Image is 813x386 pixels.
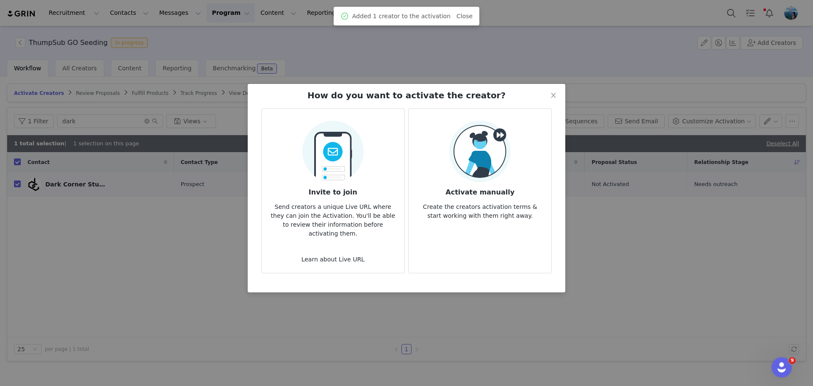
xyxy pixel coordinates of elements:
[307,89,506,102] h2: How do you want to activate the creator?
[415,182,545,197] h3: Activate manually
[772,357,792,378] iframe: Intercom live chat
[415,197,545,220] p: Create the creators activation terms & start working with them right away.
[550,92,557,99] i: icon: close
[456,13,473,19] a: Close
[352,12,451,21] span: Added 1 creator to the activation
[302,116,364,182] img: Send Email
[301,256,365,263] a: Learn about Live URL
[449,121,511,182] img: Manual
[789,357,796,364] span: 9
[542,84,565,108] button: Close
[268,182,398,197] h3: Invite to join
[268,197,398,238] p: Send creators a unique Live URL where they can join the Activation. You'll be able to review thei...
